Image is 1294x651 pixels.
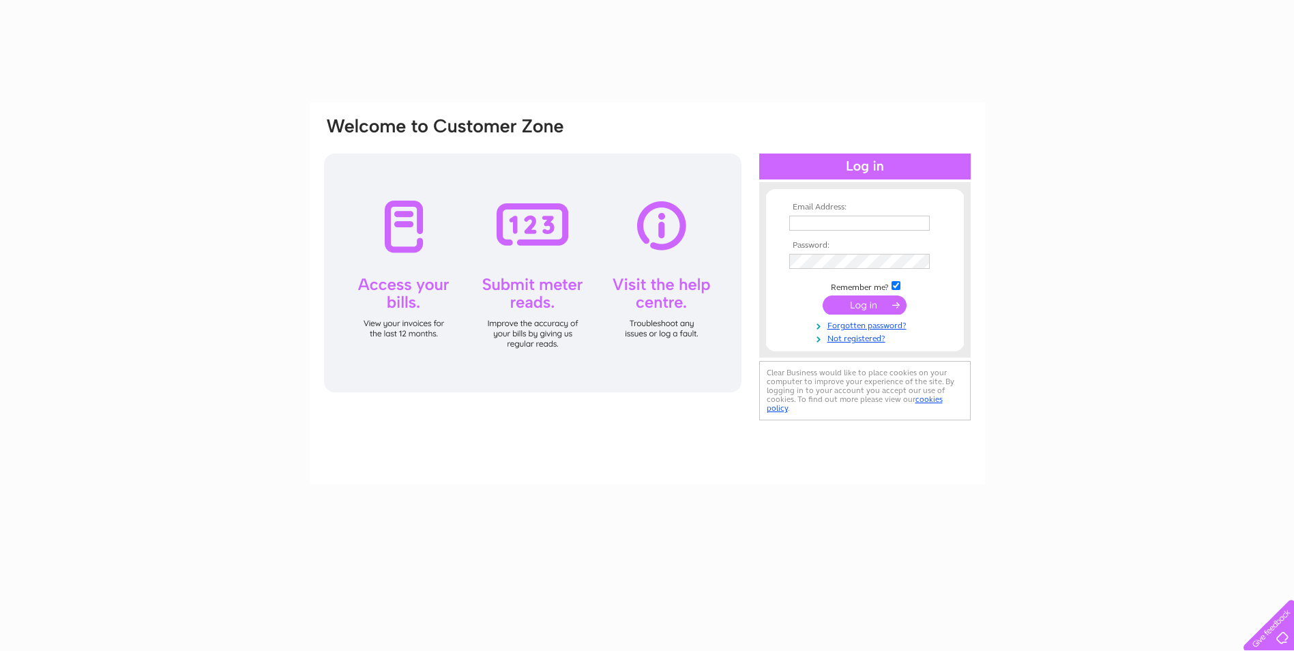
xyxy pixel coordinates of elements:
[789,331,944,344] a: Not registered?
[789,318,944,331] a: Forgotten password?
[786,241,944,250] th: Password:
[767,394,943,413] a: cookies policy
[786,279,944,293] td: Remember me?
[823,295,907,315] input: Submit
[759,361,971,420] div: Clear Business would like to place cookies on your computer to improve your experience of the sit...
[786,203,944,212] th: Email Address:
